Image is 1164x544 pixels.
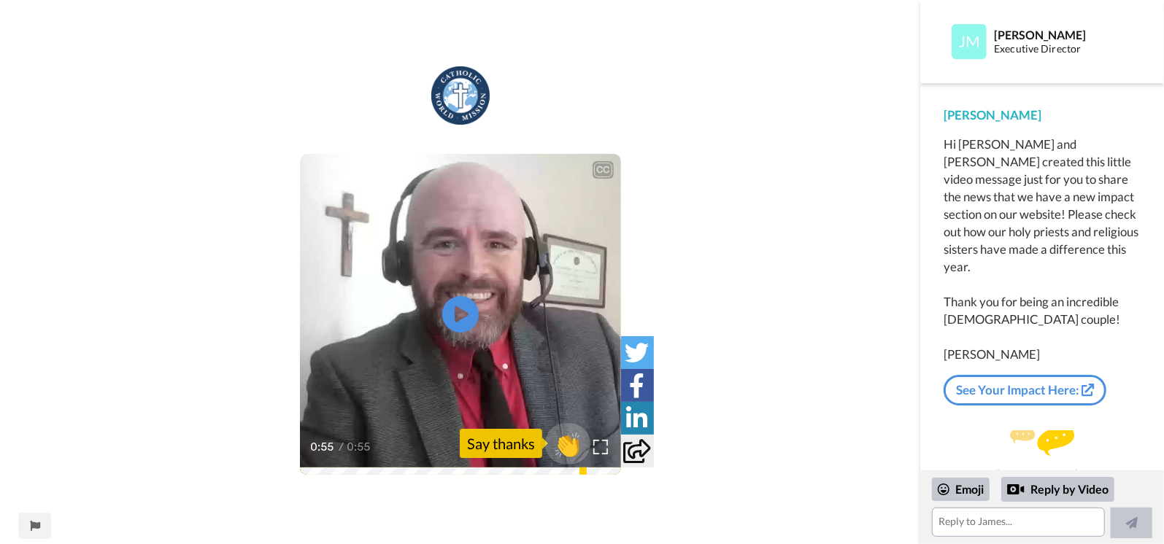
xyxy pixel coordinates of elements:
[994,43,1140,55] div: Executive Director
[932,478,990,501] div: Emoji
[431,66,490,125] img: 23c181ca-9a08-45cd-9316-7e7b7bb71f46
[339,438,344,456] span: /
[347,438,372,456] span: 0:55
[1007,481,1025,498] div: Reply by Video
[544,423,590,464] button: 👏
[944,136,1141,363] div: Hi [PERSON_NAME] and [PERSON_NAME] created this little video message just for you to share the ne...
[952,24,987,59] img: Profile Image
[1010,427,1074,456] img: message.svg
[944,106,1141,124] div: [PERSON_NAME]
[594,163,612,177] div: CC
[940,447,1144,459] div: Send [PERSON_NAME] a reply.
[310,438,336,456] span: 0:55
[460,429,542,458] div: Say thanks
[593,440,608,454] img: Full screen
[1001,477,1114,502] div: Reply by Video
[994,28,1140,42] div: [PERSON_NAME]
[944,375,1106,405] a: See Your Impact Here:
[544,429,590,458] span: 👏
